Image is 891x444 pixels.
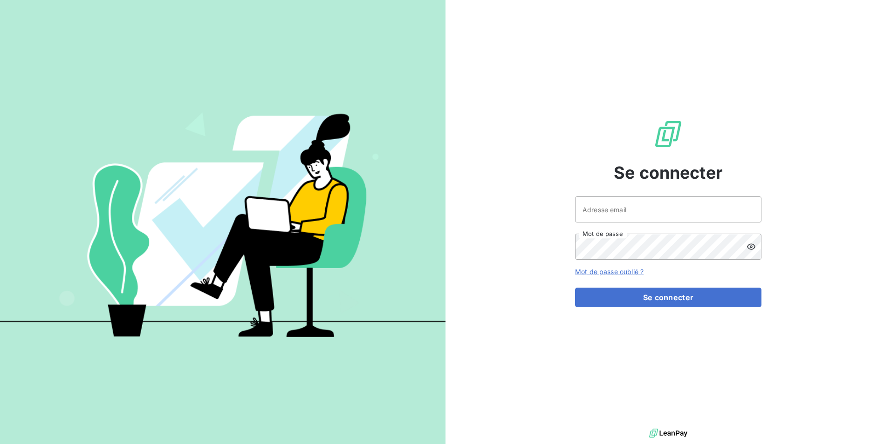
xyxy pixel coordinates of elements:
[653,119,683,149] img: Logo LeanPay
[575,288,761,307] button: Se connecter
[649,426,687,440] img: logo
[575,268,644,276] a: Mot de passe oublié ?
[614,160,723,185] span: Se connecter
[575,196,761,222] input: placeholder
